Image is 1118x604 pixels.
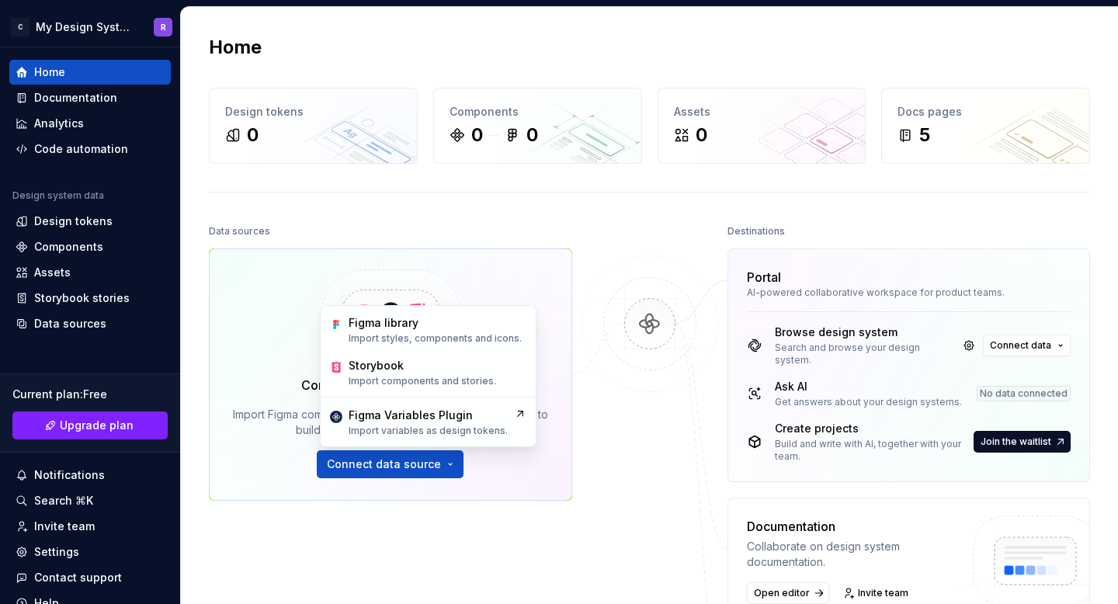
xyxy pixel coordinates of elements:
div: Documentation [34,90,117,106]
div: Documentation [747,517,960,536]
h2: Home [209,35,262,60]
div: 0 [471,123,483,148]
div: Search and browse your design system. [775,342,956,366]
button: Search ⌘K [9,488,171,513]
a: Code automation [9,137,171,161]
div: Search ⌘K [34,493,93,509]
div: Build and write with AI, together with your team. [775,438,971,463]
span: Open editor [754,587,810,599]
div: Components [34,239,103,255]
div: Data sources [34,316,106,332]
div: Assets [674,104,850,120]
div: Figma library [349,315,418,331]
div: Assets [34,265,71,280]
div: Collaborate on design system documentation. [747,539,960,570]
span: Connect data source [327,456,441,472]
a: Components [9,234,171,259]
div: 0 [247,123,259,148]
div: Destinations [727,220,785,242]
a: Settings [9,540,171,564]
div: Invite team [34,519,95,534]
div: Ask AI [775,379,962,394]
div: 0 [696,123,707,148]
button: Join the waitlist [974,431,1071,453]
div: Design system data [12,189,104,202]
a: Open editor [747,582,829,604]
a: Assets [9,260,171,285]
div: Get answers about your design systems. [775,396,962,408]
div: C [11,18,30,36]
span: Join the waitlist [981,436,1051,448]
button: CMy Design SystemR [3,10,177,43]
div: Docs pages [898,104,1074,120]
button: Connect data [983,335,1071,356]
div: Connect Figma and Storybook [301,376,479,394]
a: Documentation [9,85,171,110]
div: 5 [919,123,930,148]
div: Home [34,64,65,80]
span: Connect data [990,339,1051,352]
a: Invite team [838,582,915,604]
a: Data sources [9,311,171,336]
a: Analytics [9,111,171,136]
button: Contact support [9,565,171,590]
a: Assets0 [658,88,866,164]
div: Create projects [775,421,971,436]
p: Import components and stories. [349,375,496,387]
span: Upgrade plan [60,418,134,433]
div: R [161,21,166,33]
div: Design tokens [34,213,113,229]
a: Design tokens [9,209,171,234]
span: Invite team [858,587,908,599]
p: Import styles, components and icons. [349,332,522,345]
div: Storybook [349,358,404,373]
div: Settings [34,544,79,560]
div: Data sources [209,220,270,242]
a: Docs pages5 [881,88,1090,164]
div: Design tokens [225,104,401,120]
div: No data connected [977,386,1071,401]
div: Current plan : Free [12,387,168,402]
button: Notifications [9,463,171,488]
div: Figma Variables Plugin [349,408,473,423]
div: My Design System [36,19,135,35]
div: Code automation [34,141,128,157]
button: Connect data source [317,450,464,478]
div: Analytics [34,116,84,131]
div: Storybook stories [34,290,130,306]
p: Import variables as design tokens. [349,425,508,437]
button: Upgrade plan [12,411,168,439]
a: Storybook stories [9,286,171,311]
a: Components00 [433,88,642,164]
a: Home [9,60,171,85]
a: Invite team [9,514,171,539]
div: Contact support [34,570,122,585]
div: 0 [526,123,538,148]
div: Import Figma components, variables and Storybook stories to build your docs and run automations. [231,407,550,438]
div: Browse design system [775,325,956,340]
div: AI-powered collaborative workspace for product teams. [747,286,1071,299]
div: Portal [747,268,781,286]
div: Notifications [34,467,105,483]
a: Design tokens0 [209,88,418,164]
div: Components [450,104,626,120]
